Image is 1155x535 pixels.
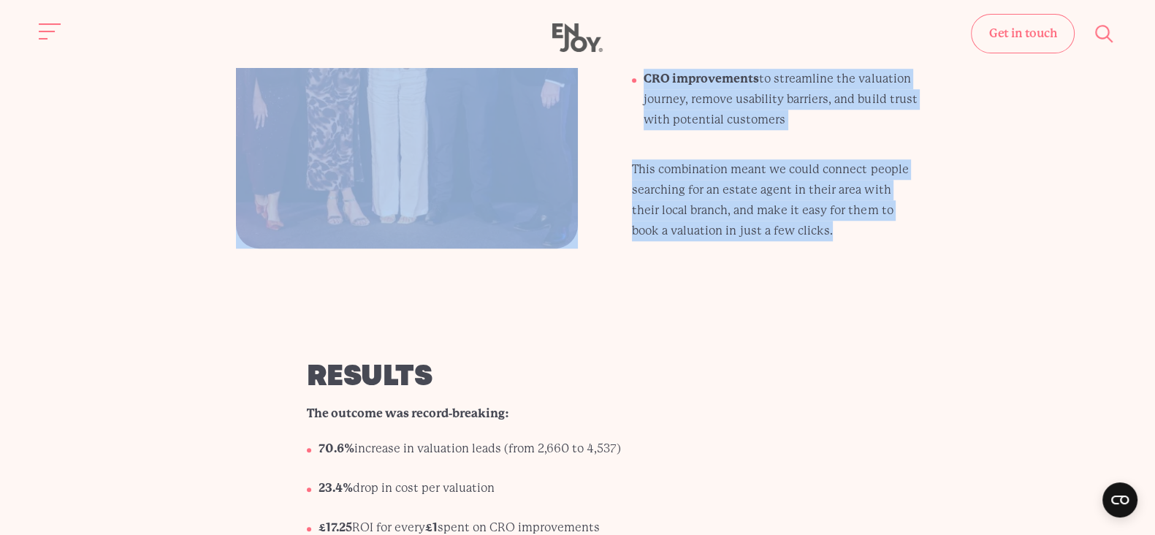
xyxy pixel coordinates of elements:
button: Site navigation [35,16,66,47]
strong: CRO improvements [644,72,759,86]
strong: 23.4% [319,481,353,495]
strong: £17.25 [319,520,352,534]
li: to streamline the valuation journey, remove usability barriers, and build trust with potential cu... [644,69,919,130]
a: Get in touch [971,14,1075,53]
p: This combination meant we could connect people searching for an estate agent in their area with t... [632,159,919,241]
strong: £1 [425,520,438,534]
button: Open CMP widget [1102,482,1137,517]
h2: results [307,364,849,390]
li: increase in valuation leads (from 2,660 to 4,537) [319,439,849,471]
button: Site search [1089,18,1120,49]
li: drop in cost per valuation [319,478,849,510]
strong: The outcome was record-breaking: [307,406,509,420]
strong: 70.6% [319,441,354,455]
